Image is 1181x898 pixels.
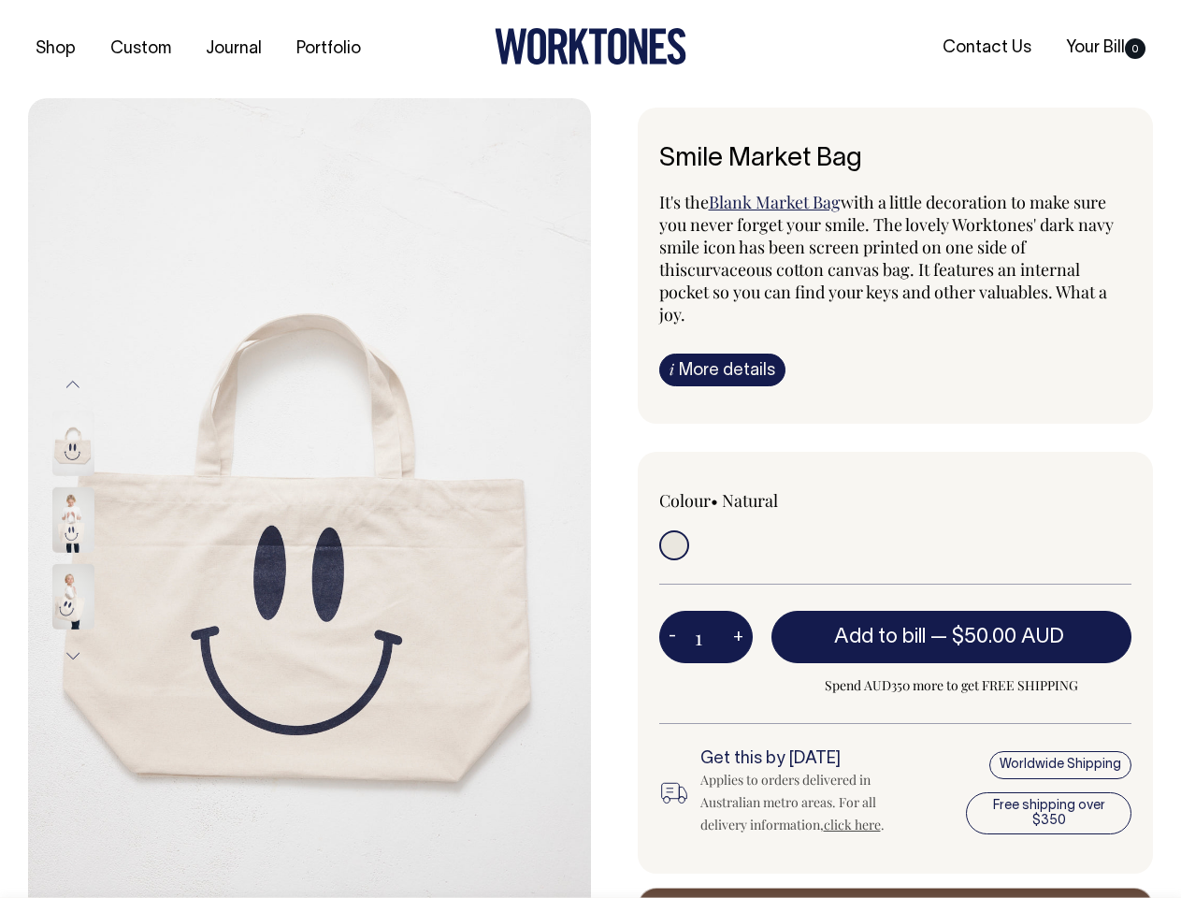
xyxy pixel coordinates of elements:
a: Shop [28,34,83,65]
h6: Get this by [DATE] [700,750,916,769]
span: $50.00 AUD [952,628,1064,646]
span: 0 [1125,38,1145,59]
span: — [930,628,1069,646]
button: Add to bill —$50.00 AUD [771,611,1132,663]
div: Colour [659,489,848,512]
h6: Smile Market Bag [659,145,1132,174]
a: iMore details [659,354,785,386]
span: Add to bill [834,628,926,646]
a: Portfolio [289,34,368,65]
div: Applies to orders delivered in Australian metro areas. For all delivery information, . [700,769,916,836]
a: Journal [198,34,269,65]
span: • [711,489,718,512]
span: i [670,359,674,379]
button: + [724,618,753,656]
a: Contact Us [935,33,1039,64]
img: Smile Market Bag [52,411,94,476]
a: Your Bill0 [1059,33,1153,64]
button: Next [59,635,87,677]
span: Spend AUD350 more to get FREE SHIPPING [771,674,1132,697]
span: curvaceous cotton canvas bag. It features an internal pocket so you can find your keys and other ... [659,258,1107,326]
a: Blank Market Bag [709,191,841,213]
img: Smile Market Bag [52,487,94,553]
img: Smile Market Bag [52,564,94,630]
a: Custom [103,34,179,65]
label: Natural [722,489,778,512]
p: It's the with a little decoration to make sure you never forget your smile. The lovely Worktones'... [659,191,1132,326]
button: - [659,618,685,656]
button: Previous [59,363,87,405]
a: click here [824,816,881,833]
